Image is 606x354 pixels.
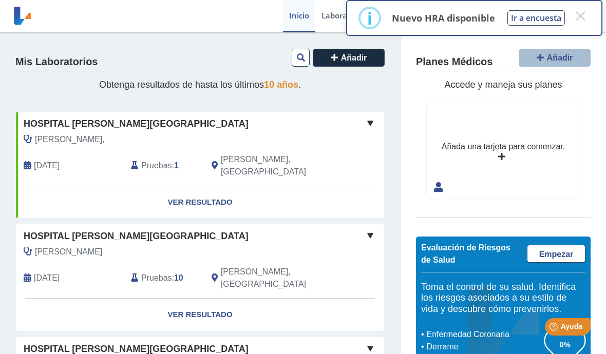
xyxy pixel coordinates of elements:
span: 10 años [264,80,298,90]
li: Enfermedad Coronaria [424,328,544,341]
span: Empezar [539,250,574,259]
a: Ver Resultado [16,186,384,219]
button: Añadir [313,49,385,67]
b: 10 [174,273,183,282]
span: Ponce, PR [221,266,330,290]
button: Ir a encuesta [507,10,565,26]
div: Añada una tarjeta para comenzar. [442,141,565,153]
span: Hospital [PERSON_NAME][GEOGRAPHIC_DATA] [24,229,249,243]
iframe: Help widget launcher [515,314,595,343]
a: Empezar [527,245,585,263]
p: Nuevo HRA disponible [392,12,495,24]
span: Accede y maneja sus planes [444,80,562,90]
span: Ponce, PR [221,153,330,178]
b: 1 [174,161,179,170]
h5: Toma el control de su salud. Identifica los riesgos asociados a su estilo de vida y descubre cómo... [421,282,585,315]
span: Pruebas [141,160,172,172]
div: : [123,153,204,178]
button: Añadir [519,49,591,67]
h4: Mis Laboratorios [15,56,98,68]
span: Evaluación de Riesgos de Salud [421,243,510,264]
span: Pruebas [141,272,172,284]
span: Bisono Bido, Juana [35,246,102,258]
span: Colon Morales, [35,133,105,146]
span: Obtenga resultados de hasta los últimos . [99,80,301,90]
span: 2025-08-15 [34,272,60,284]
span: Añadir [341,53,367,62]
span: Hospital [PERSON_NAME][GEOGRAPHIC_DATA] [24,117,249,131]
div: : [123,266,204,290]
div: i [367,9,372,27]
h3: 0% [544,338,585,351]
button: Close this dialog [571,7,590,25]
li: Derrame [424,341,544,353]
a: Ver Resultado [16,299,384,331]
span: 2022-02-12 [34,160,60,172]
span: Añadir [547,53,573,62]
h4: Planes Médicos [416,56,493,68]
